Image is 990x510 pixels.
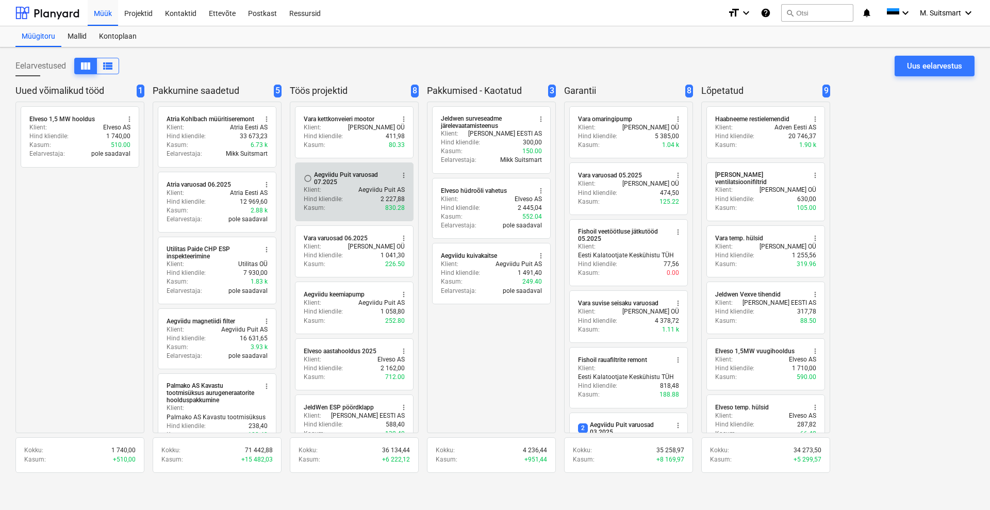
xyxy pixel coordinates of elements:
[111,446,136,455] p: 1 740,00
[91,150,130,158] p: pole saadaval
[503,287,542,295] p: pole saadaval
[788,132,816,141] p: 20 746,37
[715,430,737,438] p: Kasum :
[29,150,65,158] p: Eelarvestaja :
[441,115,531,129] div: Jeldwen surveseadme järelevaatamisteenus
[710,455,732,464] p: Kasum :
[578,373,674,382] p: Eesti Kalatootjate Keskühistu TÜH
[304,234,368,242] div: Vara varuosad 06.2025
[789,412,816,420] p: Elveso AS
[61,26,93,47] div: Mallid
[468,129,542,138] p: [PERSON_NAME] EESTI AS
[441,195,458,204] p: Klient :
[226,150,268,158] p: Mikk Suitsmart
[24,455,46,464] p: Kasum :
[304,260,325,269] p: Kasum :
[385,430,405,438] p: 132.40
[79,60,92,72] span: Kuva veergudena
[304,115,374,123] div: Vara kettkonveieri mootor
[578,132,617,141] p: Hind kliendile :
[578,299,658,307] div: Vara suvise seisaku varuosad
[622,307,679,316] p: [PERSON_NAME] OÜ
[262,180,271,189] span: more_vert
[715,403,769,412] div: Elveso temp. hülsid
[248,431,268,439] p: 109.40
[15,26,61,47] a: Müügitoru
[578,242,596,251] p: Klient :
[113,455,136,464] p: + 510,00
[740,7,752,19] i: keyboard_arrow_down
[102,60,114,72] span: Kuva veergudena
[251,206,268,215] p: 2.88 k
[240,132,268,141] p: 33 673,23
[715,234,763,242] div: Vara temp. hülsid
[167,287,202,295] p: Eelarvestaja :
[441,252,497,260] div: Aegviidu kuivakaitse
[674,171,682,179] span: more_vert
[381,307,405,316] p: 1 058,80
[715,186,733,194] p: Klient :
[655,317,679,325] p: 4 378,72
[262,317,271,325] span: more_vert
[710,446,729,455] p: Kokku :
[299,455,320,464] p: Kasum :
[518,204,542,212] p: 2 445,04
[245,446,273,455] p: 71 442,88
[167,123,184,132] p: Klient :
[167,115,254,123] div: Atria Kohlbach müüritiseremont
[441,221,476,230] p: Eelarvestaja :
[386,132,405,141] p: 411,98
[797,307,816,316] p: 317,78
[358,299,405,307] p: Aegviidu Puit AS
[578,382,617,390] p: Hind kliendile :
[304,290,365,299] div: Aegviidu keemiapump
[537,252,545,260] span: more_vert
[728,7,740,19] i: format_size
[161,446,180,455] p: Kokku :
[441,204,480,212] p: Hind kliendile :
[660,189,679,198] p: 474,50
[304,299,321,307] p: Klient :
[578,179,596,188] p: Klient :
[578,189,617,198] p: Hind kliendile :
[523,446,547,455] p: 4 236,44
[441,187,507,195] div: Elveso hüdroõli vahetus
[786,9,794,17] span: search
[578,171,642,179] div: Vara varuosad 05.2025
[381,364,405,373] p: 2 162,00
[811,115,819,123] span: more_vert
[427,85,544,97] p: Pakkumised - Kaotatud
[249,422,268,431] p: 238,40
[441,287,476,295] p: Eelarvestaja :
[811,290,819,299] span: more_vert
[167,431,188,439] p: Kasum :
[578,325,600,334] p: Kasum :
[441,212,463,221] p: Kasum :
[564,85,681,97] p: Garantii
[240,334,268,343] p: 16 631,65
[167,215,202,224] p: Eelarvestaja :
[715,251,754,260] p: Hind kliendile :
[797,260,816,269] p: 319.96
[304,204,325,212] p: Kasum :
[715,420,754,429] p: Hind kliendile :
[662,141,679,150] p: 1.04 k
[167,206,188,215] p: Kasum :
[656,446,684,455] p: 35 258,97
[262,245,271,254] span: more_vert
[304,186,321,194] p: Klient :
[715,290,781,299] div: Jeldwen Vexve tihendid
[304,355,321,364] p: Klient :
[106,132,130,141] p: 1 740,00
[304,242,321,251] p: Klient :
[137,85,144,97] span: 1
[578,317,617,325] p: Hind kliendile :
[659,390,679,399] p: 188.88
[230,123,268,132] p: Atria Eesti AS
[93,26,143,47] div: Kontoplaan
[578,115,632,123] div: Vara omaringipump
[167,343,188,352] p: Kasum :
[715,260,737,269] p: Kasum :
[441,129,458,138] p: Klient :
[386,420,405,429] p: 588,40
